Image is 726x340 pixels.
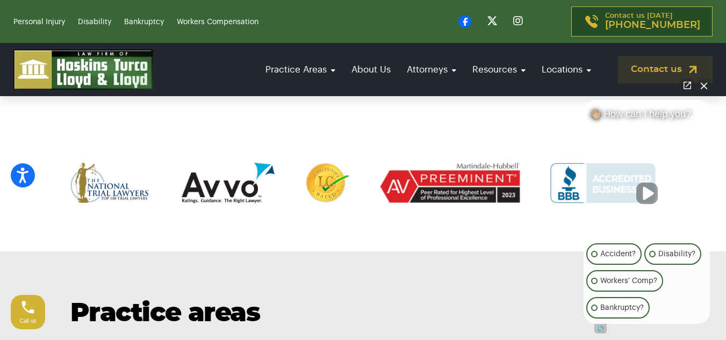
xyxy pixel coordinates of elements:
span: Call us [20,318,37,324]
a: Open direct chat [680,78,695,93]
a: Personal Injury [13,18,65,26]
a: Disability [78,18,111,26]
p: Disability? [658,248,695,261]
button: Close Intaker Chat Widget [696,78,711,93]
img: logo [13,49,153,90]
a: Contact us [618,56,713,83]
p: Accident? [600,248,636,261]
p: Contact us [DATE] [605,12,700,31]
a: Contact us [DATE][PHONE_NUMBER] [571,6,713,37]
img: The National Trial Lawyers Top 100 Trial Lawyers [70,163,152,203]
p: Workers' Comp? [600,274,657,287]
a: Resources [467,54,531,85]
a: Attorneys [401,54,462,85]
img: Lead Counsel Rated [305,163,350,203]
a: Locations [536,54,596,85]
a: About Us [346,54,396,85]
button: Unmute video [636,183,658,204]
p: Bankruptcy? [600,301,644,314]
img: AVVO [182,163,275,203]
a: Open intaker chat [594,324,607,334]
div: 👋🏼 How can I help you? [584,108,710,125]
a: Bankruptcy [124,18,164,26]
span: [PHONE_NUMBER] [605,20,700,31]
h2: Practice areas [70,300,656,328]
a: Workers Compensation [177,18,258,26]
a: Practice Areas [260,54,341,85]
